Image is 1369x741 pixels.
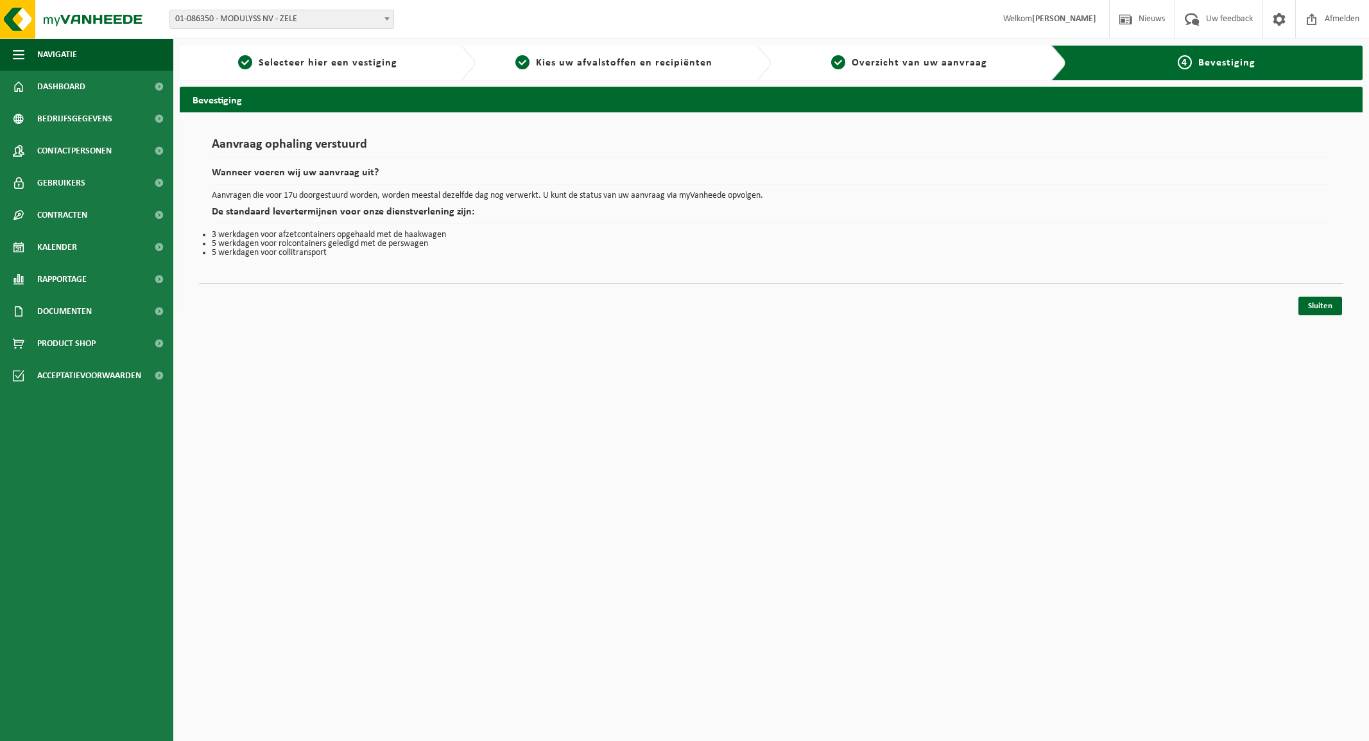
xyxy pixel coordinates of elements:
span: 1 [238,55,252,69]
span: Navigatie [37,39,77,71]
span: Overzicht van uw aanvraag [852,58,987,68]
span: Bevestiging [1198,58,1255,68]
span: Contactpersonen [37,135,112,167]
span: Kalender [37,231,77,263]
span: Acceptatievoorwaarden [37,360,141,392]
span: Dashboard [37,71,85,103]
li: 5 werkdagen voor collitransport [212,248,1330,257]
span: 2 [515,55,530,69]
p: Aanvragen die voor 17u doorgestuurd worden, worden meestal dezelfde dag nog verwerkt. U kunt de s... [212,191,1330,200]
span: Rapportage [37,263,87,295]
a: Sluiten [1298,297,1342,315]
span: Documenten [37,295,92,327]
span: Contracten [37,199,87,231]
li: 5 werkdagen voor rolcontainers geledigd met de perswagen [212,240,1330,248]
h2: Bevestiging [180,87,1363,112]
a: 2Kies uw afvalstoffen en recipiënten [482,55,746,71]
span: Selecteer hier een vestiging [259,58,397,68]
h2: De standaard levertermijnen voor onze dienstverlening zijn: [212,207,1330,224]
span: 01-086350 - MODULYSS NV - ZELE [170,10,393,28]
span: 3 [831,55,845,69]
span: 01-086350 - MODULYSS NV - ZELE [169,10,394,29]
span: Gebruikers [37,167,85,199]
span: Product Shop [37,327,96,360]
span: Bedrijfsgegevens [37,103,112,135]
li: 3 werkdagen voor afzetcontainers opgehaald met de haakwagen [212,231,1330,240]
span: 4 [1178,55,1192,69]
a: 3Overzicht van uw aanvraag [778,55,1042,71]
h2: Wanneer voeren wij uw aanvraag uit? [212,168,1330,185]
strong: [PERSON_NAME] [1032,14,1096,24]
a: 1Selecteer hier een vestiging [186,55,450,71]
h1: Aanvraag ophaling verstuurd [212,138,1330,158]
span: Kies uw afvalstoffen en recipiënten [536,58,712,68]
